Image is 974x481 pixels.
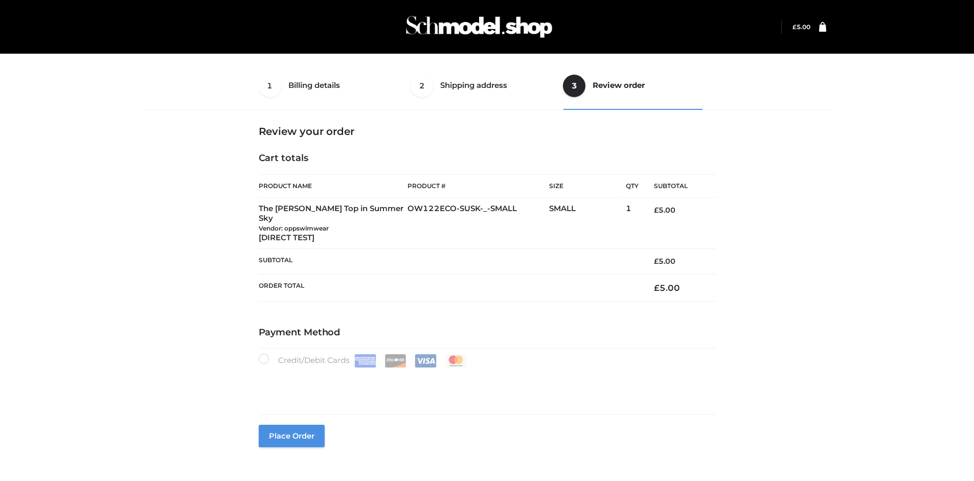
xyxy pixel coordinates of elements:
th: Order Total [259,274,639,301]
th: Subtotal [259,249,639,274]
span: £ [792,23,797,31]
img: Amex [354,354,376,368]
bdi: 5.00 [792,23,810,31]
button: Place order [259,425,325,447]
th: Product # [407,174,549,198]
a: £5.00 [792,23,810,31]
td: OW122ECO-SUSK-_-SMALL [407,198,549,249]
th: Subtotal [639,175,715,198]
h3: Review your order [259,125,716,138]
bdi: 5.00 [654,283,680,293]
bdi: 5.00 [654,257,675,266]
h4: Cart totals [259,153,716,164]
span: £ [654,283,660,293]
iframe: Secure payment input frame [257,365,714,403]
th: Product Name [259,174,408,198]
small: Vendor: oppswimwear [259,224,329,232]
span: £ [654,205,659,215]
img: Mastercard [445,354,467,368]
img: Visa [415,354,437,368]
bdi: 5.00 [654,205,675,215]
img: Schmodel Admin 964 [402,7,556,47]
label: Credit/Debit Cards [259,354,468,368]
span: £ [654,257,659,266]
td: SMALL [549,198,626,249]
th: Size [549,175,621,198]
th: Qty [626,174,639,198]
td: The [PERSON_NAME] Top in Summer Sky [DIRECT TEST] [259,198,408,249]
td: 1 [626,198,639,249]
img: Discover [384,354,406,368]
h4: Payment Method [259,327,716,338]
